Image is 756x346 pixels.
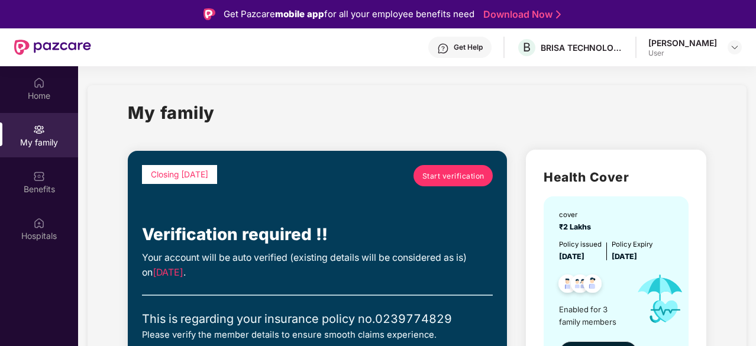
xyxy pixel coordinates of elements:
[578,271,607,300] img: svg+xml;base64,PHN2ZyB4bWxucz0iaHR0cDovL3d3dy53My5vcmcvMjAwMC9zdmciIHdpZHRoPSI0OC45NDMiIGhlaWdodD...
[523,40,531,54] span: B
[454,43,483,52] div: Get Help
[33,77,45,89] img: svg+xml;base64,PHN2ZyBpZD0iSG9tZSIgeG1sbnM9Imh0dHA6Ly93d3cudzMub3JnLzIwMDAvc3ZnIiB3aWR0aD0iMjAiIG...
[275,8,324,20] strong: mobile app
[730,43,739,52] img: svg+xml;base64,PHN2ZyBpZD0iRHJvcGRvd24tMzJ4MzIiIHhtbG5zPSJodHRwOi8vd3d3LnczLm9yZy8yMDAwL3N2ZyIgd2...
[544,167,688,187] h2: Health Cover
[648,48,717,58] div: User
[556,8,561,21] img: Stroke
[128,99,215,126] h1: My family
[559,239,602,250] div: Policy issued
[142,251,493,280] div: Your account will be auto verified (existing details will be considered as is) on .
[14,40,91,55] img: New Pazcare Logo
[413,165,493,186] a: Start verification
[553,271,582,300] img: svg+xml;base64,PHN2ZyB4bWxucz0iaHR0cDovL3d3dy53My5vcmcvMjAwMC9zdmciIHdpZHRoPSI0OC45NDMiIGhlaWdodD...
[559,252,584,261] span: [DATE]
[566,271,595,300] img: svg+xml;base64,PHN2ZyB4bWxucz0iaHR0cDovL3d3dy53My5vcmcvMjAwMC9zdmciIHdpZHRoPSI0OC45MTUiIGhlaWdodD...
[33,124,45,135] img: svg+xml;base64,PHN2ZyB3aWR0aD0iMjAiIGhlaWdodD0iMjAiIHZpZXdCb3g9IjAgMCAyMCAyMCIgZmlsbD0ibm9uZSIgeG...
[483,8,557,21] a: Download Now
[627,263,694,335] img: icon
[612,239,652,250] div: Policy Expiry
[153,267,183,278] span: [DATE]
[142,310,493,328] div: This is regarding your insurance policy no. 0239774829
[33,217,45,229] img: svg+xml;base64,PHN2ZyBpZD0iSG9zcGl0YWxzIiB4bWxucz0iaHR0cDovL3d3dy53My5vcmcvMjAwMC9zdmciIHdpZHRoPS...
[612,252,637,261] span: [DATE]
[648,37,717,48] div: [PERSON_NAME]
[559,303,627,328] span: Enabled for 3 family members
[203,8,215,20] img: Logo
[422,170,484,182] span: Start verification
[142,328,493,342] div: Please verify the member details to ensure smooth claims experience.
[437,43,449,54] img: svg+xml;base64,PHN2ZyBpZD0iSGVscC0zMngzMiIgeG1sbnM9Imh0dHA6Ly93d3cudzMub3JnLzIwMDAvc3ZnIiB3aWR0aD...
[559,209,595,220] div: cover
[559,222,595,231] span: ₹2 Lakhs
[151,170,208,179] span: Closing [DATE]
[142,222,493,248] div: Verification required !!
[541,42,623,53] div: BRISA TECHNOLOGIES PRIVATE LIMITED
[33,170,45,182] img: svg+xml;base64,PHN2ZyBpZD0iQmVuZWZpdHMiIHhtbG5zPSJodHRwOi8vd3d3LnczLm9yZy8yMDAwL3N2ZyIgd2lkdGg9Ij...
[224,7,474,21] div: Get Pazcare for all your employee benefits need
